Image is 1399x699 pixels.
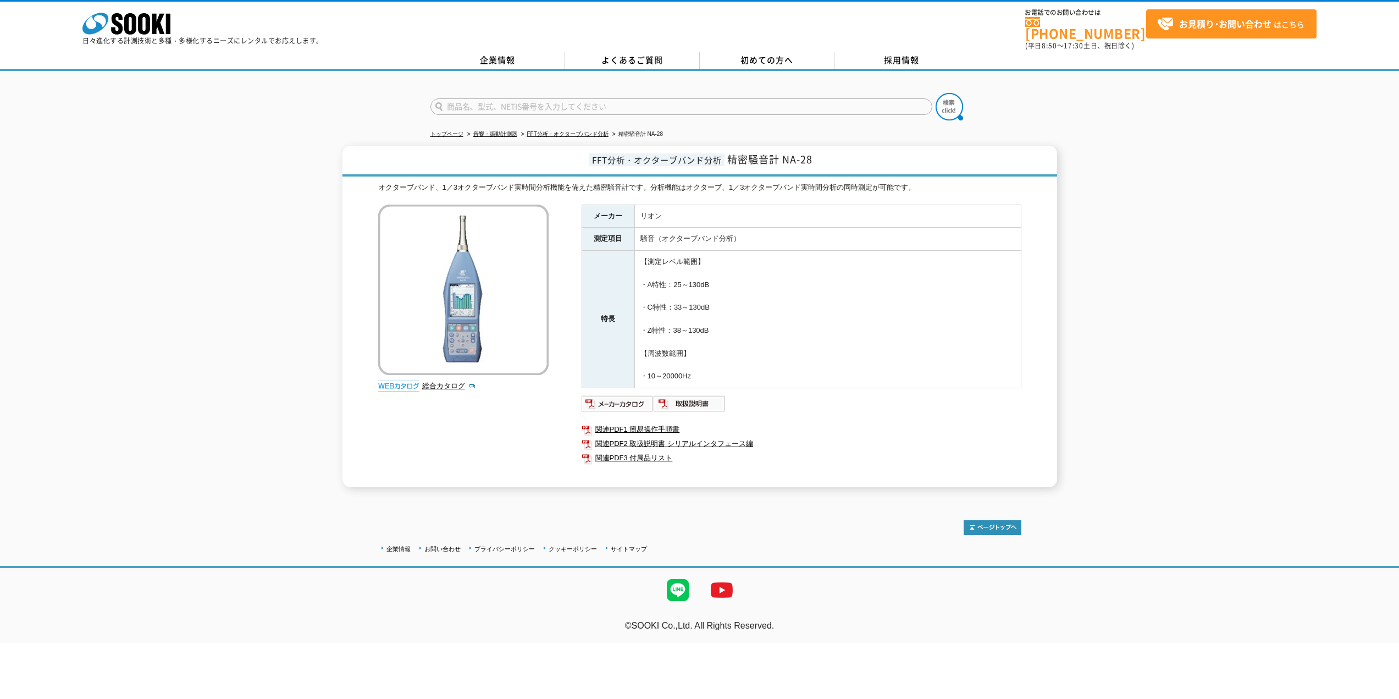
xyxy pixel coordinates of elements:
[422,382,476,390] a: 総合カタログ
[82,37,323,44] p: 日々進化する計測技術と多種・多様化するニーズにレンタルでお応えします。
[430,131,463,137] a: トップページ
[582,451,1021,465] a: 関連PDF3 付属品リスト
[654,402,726,410] a: 取扱説明書
[654,395,726,412] img: 取扱説明書
[582,395,654,412] img: メーカーカタログ
[582,205,634,228] th: メーカー
[582,402,654,410] a: メーカーカタログ
[1179,17,1271,30] strong: お見積り･お問い合わせ
[1157,16,1304,32] span: はこちら
[378,381,419,392] img: webカタログ
[1146,9,1317,38] a: お見積り･お問い合わせはこちら
[527,131,609,137] a: FFT分析・オクターブバンド分析
[386,546,411,552] a: 企業情報
[549,546,597,552] a: クッキーポリシー
[430,52,565,69] a: 企業情報
[700,52,834,69] a: 初めての方へ
[1025,41,1134,51] span: (平日 ～ 土日、祝日除く)
[565,52,700,69] a: よくあるご質問
[1357,632,1399,642] a: テストMail
[430,98,932,115] input: 商品名、型式、NETIS番号を入力してください
[1042,41,1057,51] span: 8:50
[610,129,663,140] li: 精密騒音計 NA-28
[582,251,634,388] th: 特長
[473,131,517,137] a: 音響・振動計測器
[1064,41,1083,51] span: 17:30
[740,54,793,66] span: 初めての方へ
[378,205,549,375] img: 精密騒音計 NA-28
[936,93,963,120] img: btn_search.png
[474,546,535,552] a: プライバシーポリシー
[1025,9,1146,16] span: お電話でのお問い合わせは
[582,437,1021,451] a: 関連PDF2 取扱説明書 シリアルインタフェース編
[1025,17,1146,40] a: [PHONE_NUMBER]
[834,52,969,69] a: 採用情報
[964,520,1021,535] img: トップページへ
[589,153,725,166] span: FFT分析・オクターブバンド分析
[424,546,461,552] a: お問い合わせ
[634,205,1021,228] td: リオン
[700,568,744,612] img: YouTube
[656,568,700,612] img: LINE
[582,422,1021,437] a: 関連PDF1 簡易操作手順書
[611,546,647,552] a: サイトマップ
[727,152,812,167] span: 精密騒音計 NA-28
[378,182,1021,194] div: オクターブバンド、1／3オクターブバンド実時間分析機能を備えた精密騒音計です。分析機能はオクターブ、1／3オクターブバンド実時間分析の同時測定が可能です。
[634,251,1021,388] td: 【測定レベル範囲】 ・A特性：25～130dB ・C特性：33～130dB ・Z特性：38～130dB 【周波数範囲】 ・10～20000Hz
[634,228,1021,251] td: 騒音（オクターブバンド分析）
[582,228,634,251] th: 測定項目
